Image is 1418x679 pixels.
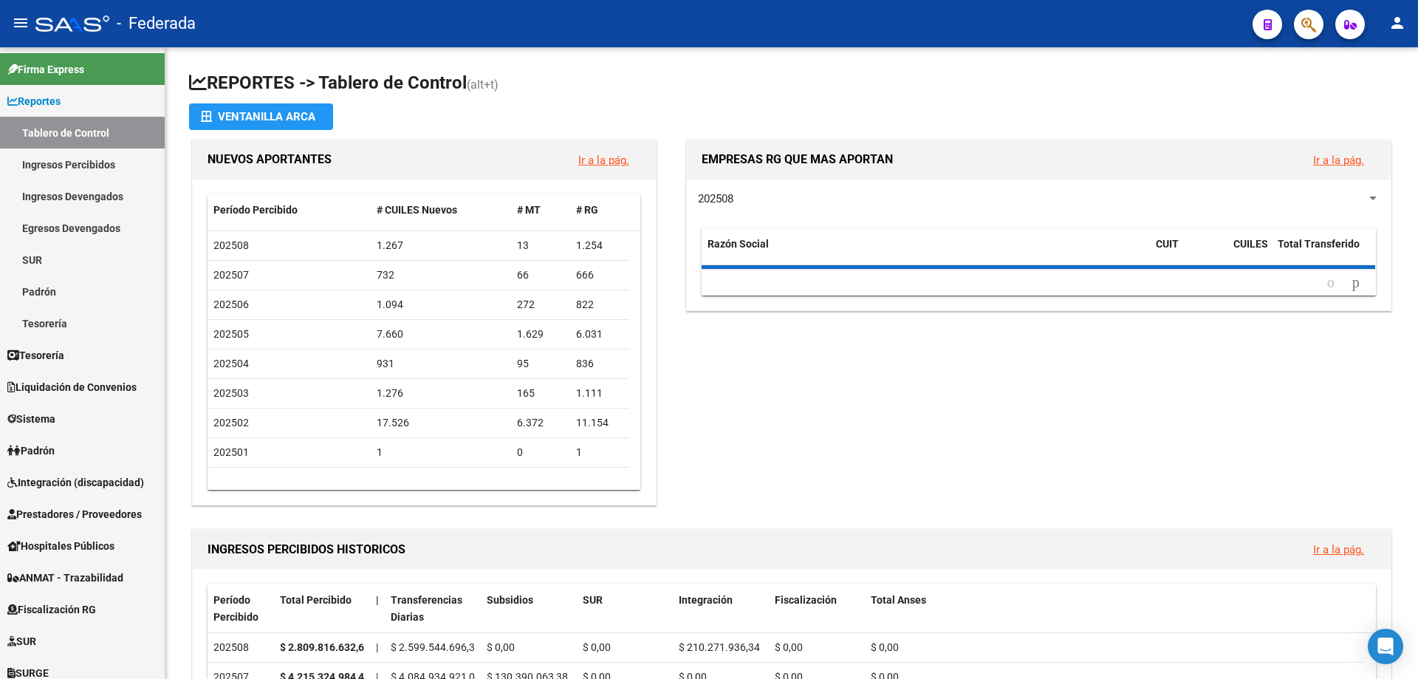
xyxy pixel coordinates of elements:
div: Open Intercom Messenger [1368,629,1403,664]
a: go to next page [1346,275,1366,291]
span: # RG [576,204,598,216]
div: 1.629 [517,326,564,343]
div: 1.276 [377,385,506,402]
datatable-header-cell: SUR [577,584,673,633]
h1: REPORTES -> Tablero de Control [189,71,1394,97]
datatable-header-cell: Transferencias Diarias [385,584,481,633]
span: # CUILES Nuevos [377,204,457,216]
span: 202508 [698,192,733,205]
div: 931 [377,355,506,372]
span: 202501 [213,446,249,458]
div: 1.254 [576,237,623,254]
span: $ 0,00 [583,641,611,653]
div: 13 [517,237,564,254]
span: Tesorería [7,347,64,364]
div: 666 [576,267,623,284]
div: 732 [377,267,506,284]
span: 202502 [213,417,249,429]
a: Ir a la pág. [1313,154,1364,167]
div: 6.031 [576,326,623,343]
div: 1.094 [377,296,506,313]
div: 202508 [213,639,268,656]
span: $ 0,00 [487,641,515,653]
datatable-header-cell: Total Transferido [1272,228,1375,277]
datatable-header-cell: # RG [570,194,629,226]
span: | [376,641,378,653]
div: 272 [517,296,564,313]
span: Razón Social [708,238,769,250]
span: SUR [583,594,603,606]
div: 17.526 [377,414,506,431]
a: Ir a la pág. [1313,543,1364,556]
span: 202505 [213,328,249,340]
span: Fiscalización RG [7,601,96,618]
datatable-header-cell: CUILES [1227,228,1272,277]
span: CUILES [1233,238,1268,250]
span: Hospitales Públicos [7,538,114,554]
button: Ir a la pág. [1301,146,1376,174]
span: Período Percibido [213,594,258,623]
button: Ir a la pág. [1301,536,1376,563]
span: 202508 [213,239,249,251]
span: Integración [679,594,733,606]
div: 1 [377,444,506,461]
button: Ir a la pág. [566,146,641,174]
div: 1 [576,444,623,461]
span: Total Percibido [280,594,352,606]
datatable-header-cell: Integración [673,584,769,633]
span: (alt+t) [467,78,499,92]
a: go to previous page [1321,275,1341,291]
span: 202506 [213,298,249,310]
div: 1.111 [576,385,623,402]
span: Integración (discapacidad) [7,474,144,491]
div: Ventanilla ARCA [201,103,321,130]
mat-icon: person [1388,14,1406,32]
span: # MT [517,204,541,216]
div: 95 [517,355,564,372]
span: $ 0,00 [775,641,803,653]
datatable-header-cell: Total Percibido [274,584,370,633]
span: 202504 [213,358,249,369]
div: 836 [576,355,623,372]
span: Liquidación de Convenios [7,379,137,395]
datatable-header-cell: # MT [511,194,570,226]
span: Padrón [7,443,55,459]
span: Firma Express [7,61,84,78]
datatable-header-cell: CUIT [1150,228,1227,277]
datatable-header-cell: Período Percibido [208,584,274,633]
span: Total Transferido [1278,238,1360,250]
span: Sistema [7,411,55,427]
span: 202507 [213,269,249,281]
datatable-header-cell: # CUILES Nuevos [371,194,512,226]
datatable-header-cell: Total Anses [865,584,1364,633]
span: $ 210.271.936,34 [679,641,760,653]
span: Subsidios [487,594,533,606]
span: $ 2.599.544.696,30 [391,641,481,653]
span: INGRESOS PERCIBIDOS HISTORICOS [208,542,405,556]
div: 66 [517,267,564,284]
span: NUEVOS APORTANTES [208,152,332,166]
mat-icon: menu [12,14,30,32]
span: Total Anses [871,594,926,606]
a: Ir a la pág. [578,154,629,167]
span: $ 0,00 [871,641,899,653]
span: | [376,594,379,606]
button: Ventanilla ARCA [189,103,333,130]
span: - Federada [117,7,196,40]
span: Fiscalización [775,594,837,606]
datatable-header-cell: Razón Social [702,228,1150,277]
span: CUIT [1156,238,1179,250]
div: 0 [517,444,564,461]
span: Transferencias Diarias [391,594,462,623]
datatable-header-cell: Período Percibido [208,194,371,226]
datatable-header-cell: | [370,584,385,633]
div: 7.660 [377,326,506,343]
span: SUR [7,633,36,649]
div: 11.154 [576,414,623,431]
span: Reportes [7,93,61,109]
span: Período Percibido [213,204,298,216]
div: 1.267 [377,237,506,254]
span: ANMAT - Trazabilidad [7,570,123,586]
span: Prestadores / Proveedores [7,506,142,522]
div: 822 [576,296,623,313]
